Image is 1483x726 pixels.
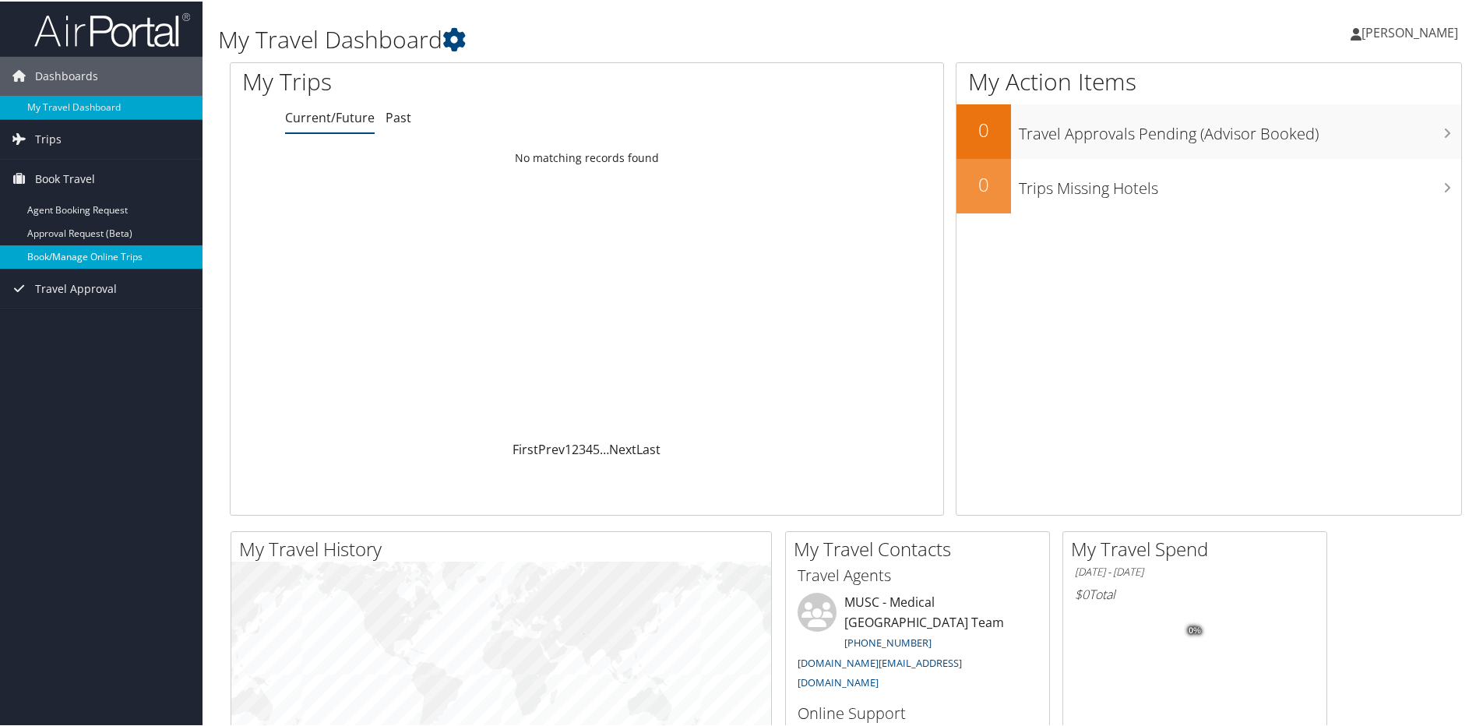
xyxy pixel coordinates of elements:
[790,591,1045,695] li: MUSC - Medical [GEOGRAPHIC_DATA] Team
[285,107,375,125] a: Current/Future
[218,22,1055,55] h1: My Travel Dashboard
[565,439,572,456] a: 1
[1189,625,1201,634] tspan: 0%
[956,157,1461,212] a: 0Trips Missing Hotels
[956,115,1011,142] h2: 0
[538,439,565,456] a: Prev
[798,563,1037,585] h3: Travel Agents
[579,439,586,456] a: 3
[956,103,1461,157] a: 0Travel Approvals Pending (Advisor Booked)
[1019,114,1461,143] h3: Travel Approvals Pending (Advisor Booked)
[798,654,962,689] a: [DOMAIN_NAME][EMAIL_ADDRESS][DOMAIN_NAME]
[1351,8,1474,55] a: [PERSON_NAME]
[586,439,593,456] a: 4
[35,268,117,307] span: Travel Approval
[956,64,1461,97] h1: My Action Items
[1071,534,1326,561] h2: My Travel Spend
[600,439,609,456] span: …
[798,701,1037,723] h3: Online Support
[34,10,190,47] img: airportal-logo.png
[956,170,1011,196] h2: 0
[513,439,538,456] a: First
[572,439,579,456] a: 2
[1075,584,1315,601] h6: Total
[844,634,932,648] a: [PHONE_NUMBER]
[35,158,95,197] span: Book Travel
[35,55,98,94] span: Dashboards
[1019,168,1461,198] h3: Trips Missing Hotels
[386,107,411,125] a: Past
[242,64,635,97] h1: My Trips
[231,143,943,171] td: No matching records found
[35,118,62,157] span: Trips
[609,439,636,456] a: Next
[636,439,660,456] a: Last
[1075,563,1315,578] h6: [DATE] - [DATE]
[239,534,771,561] h2: My Travel History
[1361,23,1458,40] span: [PERSON_NAME]
[794,534,1049,561] h2: My Travel Contacts
[593,439,600,456] a: 5
[1075,584,1089,601] span: $0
